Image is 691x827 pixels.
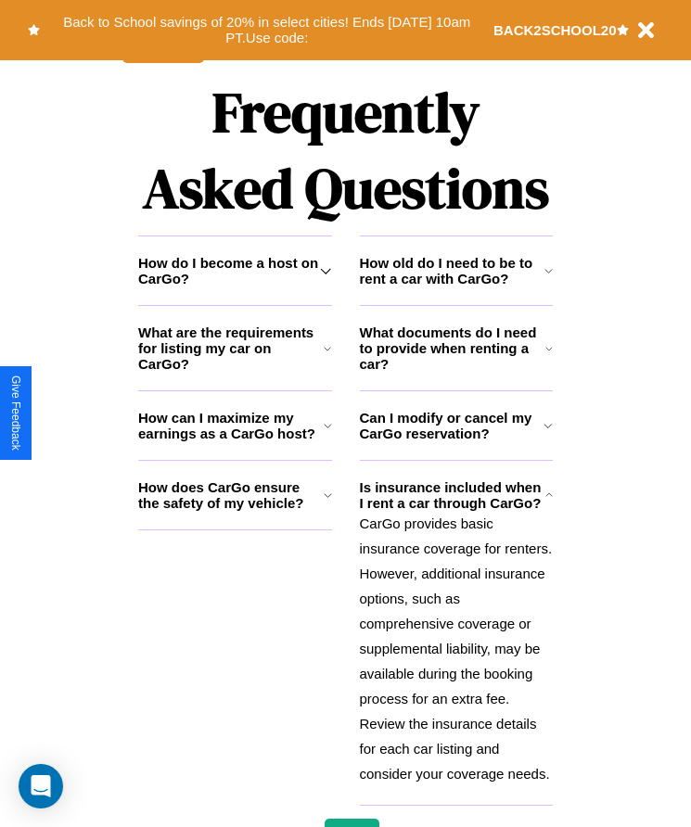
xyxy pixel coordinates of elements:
div: Give Feedback [9,375,22,451]
h1: Frequently Asked Questions [138,65,553,235]
b: BACK2SCHOOL20 [493,22,617,38]
h3: How old do I need to be to rent a car with CarGo? [360,255,544,286]
button: Back to School savings of 20% in select cities! Ends [DATE] 10am PT.Use code: [40,9,493,51]
p: CarGo provides basic insurance coverage for renters. However, additional insurance options, such ... [360,511,554,786]
h3: Is insurance included when I rent a car through CarGo? [360,479,545,511]
h3: What documents do I need to provide when renting a car? [360,324,546,372]
h3: Can I modify or cancel my CarGo reservation? [360,410,544,441]
h3: How do I become a host on CarGo? [138,255,320,286]
h3: What are the requirements for listing my car on CarGo? [138,324,324,372]
h3: How does CarGo ensure the safety of my vehicle? [138,479,324,511]
div: Open Intercom Messenger [19,764,63,808]
h3: How can I maximize my earnings as a CarGo host? [138,410,324,441]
